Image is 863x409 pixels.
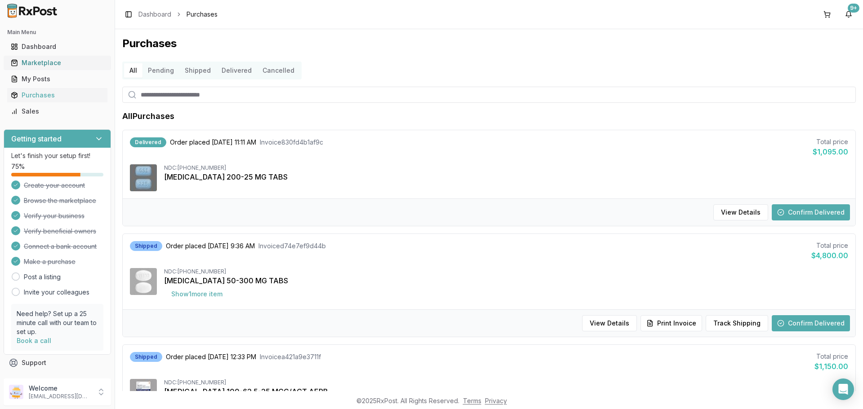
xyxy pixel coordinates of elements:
span: Order placed [DATE] 9:36 AM [166,242,255,251]
span: Invoice a421a9e3711f [260,352,321,361]
div: Shipped [130,241,162,251]
div: Dashboard [11,42,104,51]
a: My Posts [7,71,107,87]
span: Make a purchase [24,257,76,266]
a: Marketplace [7,55,107,71]
div: [MEDICAL_DATA] 200-25 MG TABS [164,172,848,182]
p: [EMAIL_ADDRESS][DOMAIN_NAME] [29,393,91,400]
div: Open Intercom Messenger [832,378,854,400]
button: Sales [4,104,111,119]
button: Purchases [4,88,111,102]
button: My Posts [4,72,111,86]
span: Create your account [24,181,85,190]
span: Feedback [22,374,52,383]
span: Invoice 830fd4b1af9c [260,138,323,147]
a: Privacy [485,397,507,405]
div: NDC: [PHONE_NUMBER] [164,268,848,275]
a: Dashboard [138,10,171,19]
div: Shipped [130,352,162,362]
div: NDC: [PHONE_NUMBER] [164,379,848,386]
div: Total price [814,352,848,361]
span: Connect a bank account [24,242,97,251]
div: Total price [811,241,848,250]
button: 9+ [841,7,856,22]
p: Welcome [29,384,91,393]
div: Marketplace [11,58,104,67]
span: Invoice d74e7ef9d44b [258,242,326,251]
a: Book a call [17,337,51,344]
button: Shipped [179,63,216,78]
a: Post a listing [24,273,61,281]
button: Marketplace [4,56,111,70]
h2: Main Menu [7,29,107,36]
button: Print Invoice [641,315,702,331]
a: Purchases [7,87,107,103]
button: Delivered [216,63,257,78]
div: Purchases [11,91,104,100]
nav: breadcrumb [138,10,218,19]
p: Need help? Set up a 25 minute call with our team to set up. [17,309,98,336]
button: Support [4,355,111,371]
img: Descovy 200-25 MG TABS [130,164,157,191]
div: Total price [813,137,848,146]
button: All [124,63,142,78]
a: Dashboard [7,39,107,55]
button: Cancelled [257,63,300,78]
span: Order placed [DATE] 11:11 AM [170,138,256,147]
h1: Purchases [122,36,856,51]
button: Show1more item [164,286,230,302]
div: Sales [11,107,104,116]
span: Verify your business [24,211,85,220]
button: Track Shipping [706,315,768,331]
div: 9+ [848,4,859,13]
span: Verify beneficial owners [24,227,96,236]
span: 75 % [11,162,25,171]
div: $4,800.00 [811,250,848,261]
a: Sales [7,103,107,119]
div: NDC: [PHONE_NUMBER] [164,164,848,172]
span: Purchases [187,10,218,19]
button: View Details [582,315,637,331]
div: $1,150.00 [814,361,848,372]
button: Confirm Delivered [772,204,850,220]
button: View Details [713,204,768,220]
a: Terms [463,397,481,405]
h1: All Purchases [122,110,174,123]
div: $1,095.00 [813,146,848,157]
div: [MEDICAL_DATA] 100-62.5-25 MCG/ACT AEPB [164,386,848,397]
div: My Posts [11,75,104,84]
h3: Getting started [11,133,62,144]
img: RxPost Logo [4,4,61,18]
span: Browse the marketplace [24,196,96,205]
button: Feedback [4,371,111,387]
button: Dashboard [4,40,111,54]
p: Let's finish your setup first! [11,151,103,160]
img: Dovato 50-300 MG TABS [130,268,157,295]
img: User avatar [9,385,23,399]
a: Invite your colleagues [24,288,89,297]
img: Trelegy Ellipta 100-62.5-25 MCG/ACT AEPB [130,379,157,406]
button: Confirm Delivered [772,315,850,331]
div: Delivered [130,137,166,147]
button: Pending [142,63,179,78]
div: [MEDICAL_DATA] 50-300 MG TABS [164,275,848,286]
span: Order placed [DATE] 12:33 PM [166,352,256,361]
